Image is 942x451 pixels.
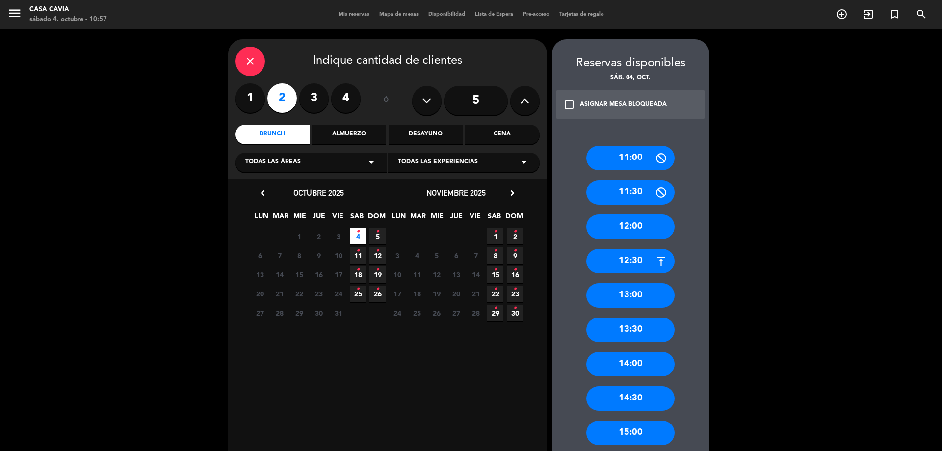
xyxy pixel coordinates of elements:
span: 29 [291,305,307,321]
span: Pre-acceso [518,12,554,17]
i: • [494,262,497,278]
span: 13 [252,266,268,283]
i: • [513,224,517,239]
span: 20 [448,286,464,302]
span: 30 [507,305,523,321]
span: 25 [409,305,425,321]
span: 16 [507,266,523,283]
span: 21 [468,286,484,302]
span: 17 [330,266,346,283]
span: 19 [428,286,445,302]
i: • [513,243,517,259]
span: Lista de Espera [470,12,518,17]
span: JUE [311,211,327,227]
span: 3 [389,247,405,264]
span: 19 [369,266,386,283]
i: add_circle_outline [836,8,848,20]
span: 15 [487,266,503,283]
div: sáb. 04, oct. [552,73,709,83]
span: 30 [311,305,327,321]
div: Cena [465,125,539,144]
div: Indique cantidad de clientes [235,47,540,76]
span: 28 [271,305,288,321]
span: 22 [487,286,503,302]
span: 18 [350,266,366,283]
button: menu [7,6,22,24]
span: Mapa de mesas [374,12,423,17]
span: 4 [409,247,425,264]
span: octubre 2025 [293,188,344,198]
span: noviembre 2025 [426,188,486,198]
div: 13:30 [586,318,675,342]
i: search [916,8,927,20]
span: LUN [253,211,269,227]
span: JUE [448,211,464,227]
span: 27 [448,305,464,321]
span: 17 [389,286,405,302]
i: • [376,281,379,297]
i: • [494,243,497,259]
span: 25 [350,286,366,302]
div: 12:00 [586,214,675,239]
i: • [356,243,360,259]
span: Tarjetas de regalo [554,12,609,17]
span: 3 [330,228,346,244]
span: SAB [349,211,365,227]
span: LUN [391,211,407,227]
span: 23 [507,286,523,302]
span: 28 [468,305,484,321]
div: Desayuno [389,125,463,144]
div: 15:00 [586,421,675,445]
span: 26 [369,286,386,302]
span: MIE [429,211,445,227]
span: 26 [428,305,445,321]
div: 12:30 [586,249,675,273]
i: • [513,281,517,297]
div: 11:30 [586,180,675,205]
div: 14:00 [586,352,675,376]
i: arrow_drop_down [366,157,377,168]
span: 31 [330,305,346,321]
span: 16 [311,266,327,283]
span: MAR [410,211,426,227]
span: 5 [369,228,386,244]
span: 9 [507,247,523,264]
span: 22 [291,286,307,302]
span: 24 [389,305,405,321]
div: ó [370,83,402,118]
span: DOM [505,211,522,227]
i: arrow_drop_down [518,157,530,168]
div: 11:00 [586,146,675,170]
i: turned_in_not [889,8,901,20]
span: 8 [291,247,307,264]
i: • [513,300,517,316]
span: 6 [448,247,464,264]
span: MIE [291,211,308,227]
span: 8 [487,247,503,264]
span: 1 [291,228,307,244]
label: 2 [267,83,297,113]
i: • [494,300,497,316]
span: 23 [311,286,327,302]
i: • [356,224,360,239]
div: sábado 4. octubre - 10:57 [29,15,107,25]
span: 7 [468,247,484,264]
span: 1 [487,228,503,244]
span: 21 [271,286,288,302]
span: Todas las experiencias [398,158,478,167]
label: 4 [331,83,361,113]
span: 12 [369,247,386,264]
span: 24 [330,286,346,302]
span: VIE [467,211,483,227]
i: close [244,55,256,67]
span: 5 [428,247,445,264]
i: menu [7,6,22,21]
span: 2 [507,228,523,244]
i: chevron_left [258,188,268,198]
i: • [494,224,497,239]
span: 11 [409,266,425,283]
i: chevron_right [507,188,518,198]
span: 29 [487,305,503,321]
span: 13 [448,266,464,283]
span: 14 [468,266,484,283]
